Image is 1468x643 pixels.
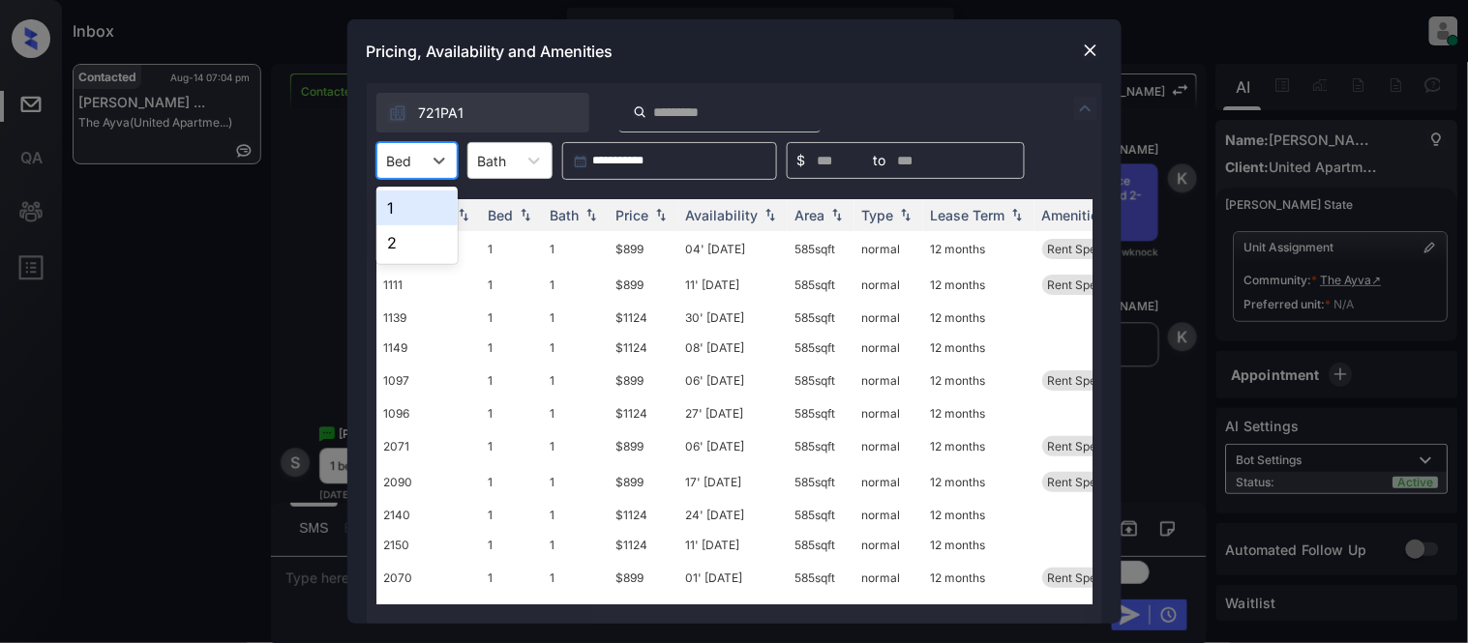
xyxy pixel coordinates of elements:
td: 1 [543,398,609,428]
span: Rent Special 1 [1048,570,1124,585]
img: sorting [1007,209,1027,222]
td: $1124 [609,530,678,560]
div: Area [795,207,825,223]
td: 1111 [376,267,481,303]
img: sorting [761,209,780,222]
div: 2 [376,225,458,260]
span: to [874,150,886,171]
td: 1 [481,428,543,464]
td: 1 [543,303,609,333]
td: 11' [DATE] [678,530,788,560]
td: 2090 [376,464,481,500]
td: 1 [481,464,543,500]
img: icon-zuma [633,103,647,121]
td: 1097 [376,363,481,398]
td: normal [854,530,923,560]
td: normal [854,596,923,626]
span: Rent Special 1 [1048,278,1124,292]
img: sorting [827,209,847,222]
div: 1 [376,190,458,225]
td: normal [854,428,923,464]
td: 12 months [923,560,1034,596]
div: Pricing, Availability and Amenities [347,19,1122,83]
td: 12 months [923,464,1034,500]
td: 1 [481,398,543,428]
td: 1 [543,333,609,363]
td: 11' [DATE] [678,267,788,303]
td: 1 [481,500,543,530]
td: 1 [543,363,609,398]
img: sorting [516,209,535,222]
td: 2080 [376,596,481,626]
img: sorting [651,209,671,222]
td: normal [854,500,923,530]
td: 01' [DATE] [678,560,788,596]
td: normal [854,267,923,303]
td: $899 [609,363,678,398]
td: 585 sqft [788,231,854,267]
td: 2150 [376,530,481,560]
td: 585 sqft [788,428,854,464]
td: $1124 [609,303,678,333]
img: sorting [454,209,473,222]
td: 1 [543,267,609,303]
td: $1124 [609,500,678,530]
div: Lease Term [931,207,1005,223]
td: normal [854,560,923,596]
td: 1 [481,333,543,363]
td: $899 [609,560,678,596]
td: 12 months [923,500,1034,530]
td: 12 months [923,530,1034,560]
td: 585 sqft [788,500,854,530]
td: 12 months [923,303,1034,333]
span: Rent Special 1 [1048,439,1124,453]
td: 585 sqft [788,398,854,428]
td: 12 months [923,428,1034,464]
td: 12 months [923,231,1034,267]
td: 585 sqft [788,303,854,333]
td: 06' [DATE] [678,363,788,398]
img: sorting [582,209,601,222]
td: 585 sqft [788,530,854,560]
td: normal [854,333,923,363]
td: 04' [DATE] [678,231,788,267]
td: normal [854,464,923,500]
span: Rent Special 1 [1048,373,1124,388]
span: Rent Special 1 [1048,475,1124,489]
td: 1139 [376,303,481,333]
img: sorting [896,209,915,222]
div: Bath [551,207,580,223]
td: normal [854,303,923,333]
td: normal [854,363,923,398]
td: 585 sqft [788,560,854,596]
div: Bed [489,207,514,223]
td: 17' [DATE] [678,464,788,500]
td: 2070 [376,560,481,596]
td: 08' [DATE] [678,333,788,363]
td: 12 months [923,333,1034,363]
td: 2140 [376,500,481,530]
td: 12 months [923,596,1034,626]
td: 1 [543,464,609,500]
td: 23' [DATE] [678,596,788,626]
td: $899 [609,428,678,464]
td: 30' [DATE] [678,303,788,333]
div: Price [616,207,649,223]
td: 1 [481,303,543,333]
td: 585 sqft [788,333,854,363]
td: $1124 [609,596,678,626]
span: $ [797,150,806,171]
td: 12 months [923,398,1034,428]
img: icon-zuma [1074,97,1097,120]
td: $1124 [609,333,678,363]
td: 1 [481,267,543,303]
td: 1 [481,596,543,626]
td: 585 sqft [788,596,854,626]
td: $899 [609,464,678,500]
td: 12 months [923,267,1034,303]
td: 24' [DATE] [678,500,788,530]
td: 1096 [376,398,481,428]
div: Type [862,207,894,223]
td: 1 [543,530,609,560]
td: 2071 [376,428,481,464]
